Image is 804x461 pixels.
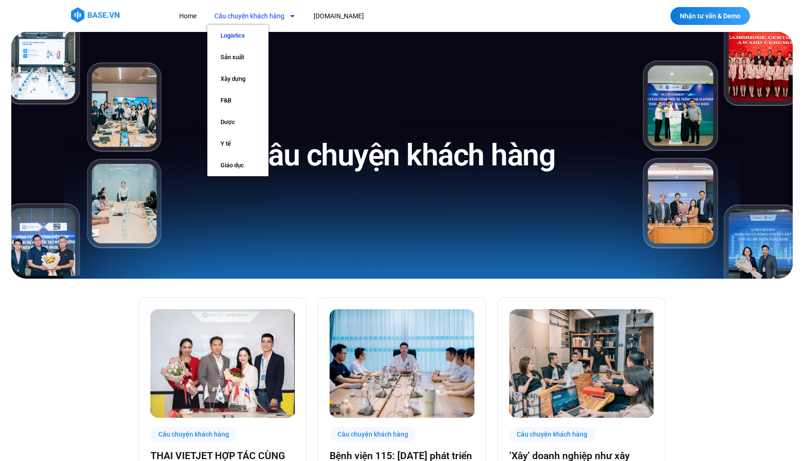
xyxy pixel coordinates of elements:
h1: Câu chuyện khách hàng [249,136,555,175]
nav: Menu [172,8,536,25]
div: Câu chuyện khách hàng [509,427,596,442]
a: Giáo dục [207,155,268,176]
a: Xây dựng [207,68,268,90]
a: Home [172,8,204,25]
a: Sản xuất [207,47,268,68]
a: Dược [207,111,268,133]
a: Y tế [207,133,268,155]
span: Nhận tư vấn & Demo [680,13,741,19]
a: Nhận tư vấn & Demo [670,7,750,25]
a: Logistics [207,25,268,47]
div: Câu chuyện khách hàng [330,427,416,442]
a: Câu chuyện khách hàng [207,8,303,25]
ul: Câu chuyện khách hàng [207,25,268,176]
a: [DOMAIN_NAME] [307,8,371,25]
a: F&B [207,90,268,111]
div: Câu chuyện khách hàng [150,427,237,442]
